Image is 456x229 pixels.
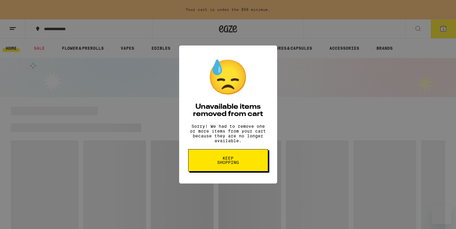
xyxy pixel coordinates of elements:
h2: Unavailable items removed from cart [188,103,268,118]
iframe: Button to launch messaging window [432,205,451,224]
div: 😓 [207,58,249,97]
button: Keep Shopping [188,149,268,171]
p: Sorry! We had to remove one or more items from your cart because they are no longer available. [188,124,268,143]
span: Keep Shopping [213,156,244,165]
